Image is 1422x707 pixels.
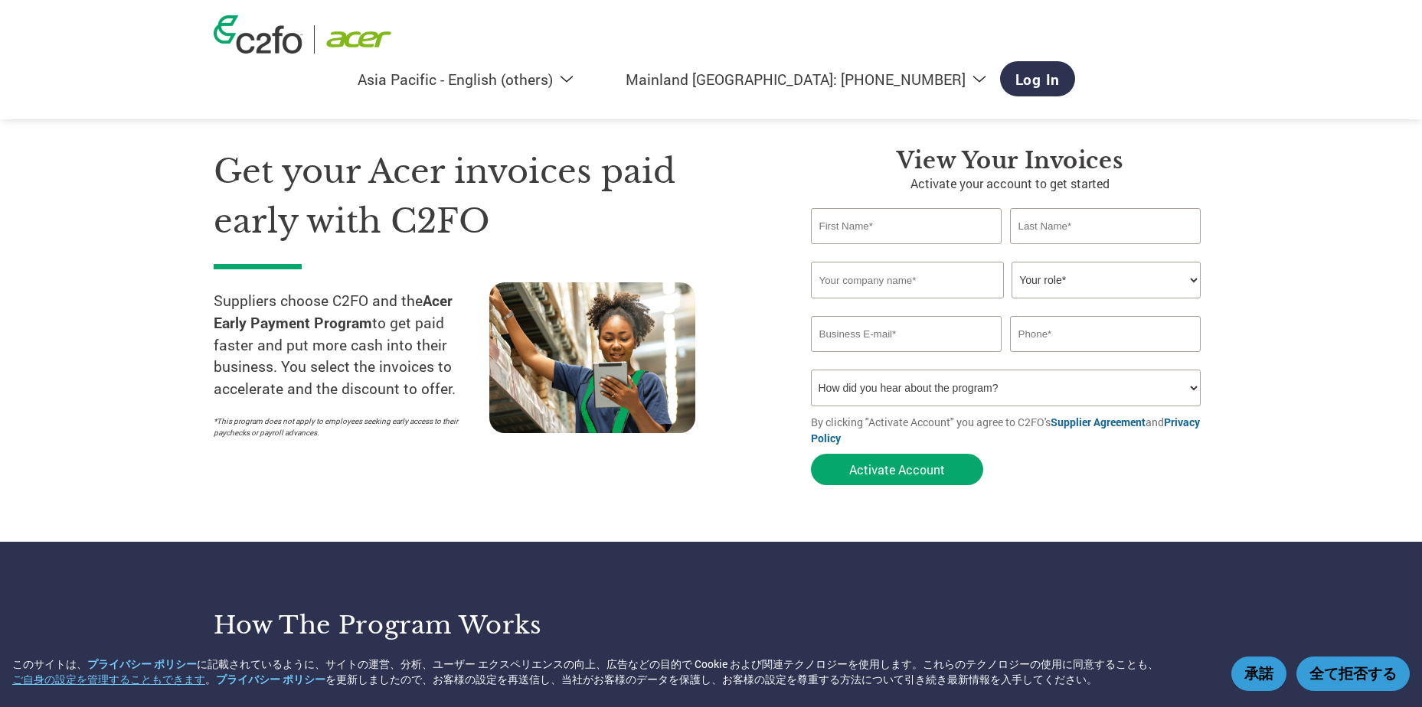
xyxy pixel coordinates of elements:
button: Activate Account [811,454,983,485]
a: プライバシー ポリシー [216,672,325,686]
div: Invalid last name or last name is too long [1010,246,1201,256]
h3: View your invoices [811,147,1209,174]
p: Activate your account to get started [811,174,1209,193]
h3: How the program works [214,610,692,640]
img: Acer [326,25,391,54]
button: 全て拒否する [1296,656,1410,691]
input: Your company name* [811,262,1004,298]
div: Inavlid Phone Number [1010,353,1201,363]
a: Supplier Agreement [1051,415,1146,429]
input: Phone* [1010,316,1201,352]
a: プライバシー ポリシー [87,656,197,671]
button: 承諾 [1231,656,1286,691]
select: Title/Role [1012,262,1201,298]
a: Log In [1000,61,1076,96]
p: By clicking "Activate Account" you agree to C2FO's and [811,414,1209,446]
strong: Acer Early Payment Program [214,291,453,332]
button: ご自身の設定を管理することもできます [12,672,205,687]
input: First Name* [811,208,1002,244]
h1: Get your Acer invoices paid early with C2FO [214,147,765,246]
div: Invalid company name or company name is too long [811,300,1201,310]
div: Inavlid Email Address [811,353,1002,363]
p: Suppliers choose C2FO and the to get paid faster and put more cash into their business. You selec... [214,290,489,400]
a: Privacy Policy [811,415,1200,445]
div: このサイトは、 に記載されているように、サイトの運営、分析、ユーザー エクスペリエンスの向上、広告などの目的で Cookie および関連テクノロジーを使用します。これらのテクノロジーの使用に同意... [12,656,1211,687]
input: Invalid Email format [811,316,1002,352]
img: c2fo logo [214,15,302,54]
img: supply chain worker [489,282,695,433]
p: *This program does not apply to employees seeking early access to their paychecks or payroll adva... [214,415,474,438]
input: Last Name* [1010,208,1201,244]
div: Invalid first name or first name is too long [811,246,1002,256]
